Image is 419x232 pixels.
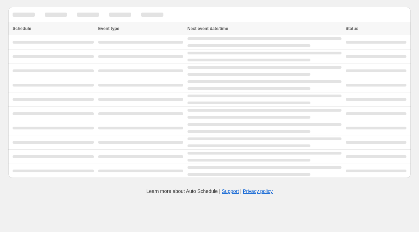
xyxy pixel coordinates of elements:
[98,26,119,31] span: Event type
[188,26,228,31] span: Next event date/time
[13,26,31,31] span: Schedule
[243,188,273,194] a: Privacy policy
[346,26,359,31] span: Status
[146,188,273,195] p: Learn more about Auto Schedule | |
[222,188,239,194] a: Support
